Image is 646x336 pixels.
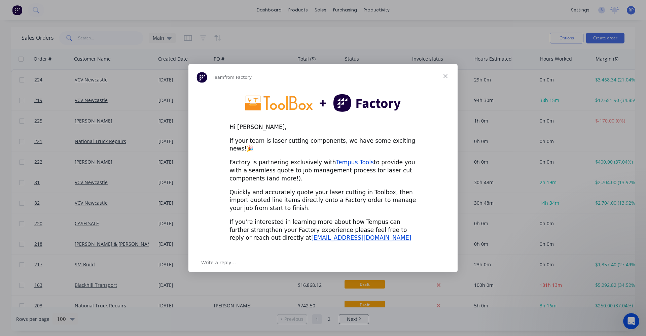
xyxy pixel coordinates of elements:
span: Team [213,75,224,80]
div: Hi [PERSON_NAME], [229,123,417,131]
div: If you're interested in learning more about how Tempus can further strengthen your Factory experi... [229,218,417,242]
span: Write a reply… [201,258,236,267]
span: Close [433,64,458,88]
div: Open conversation and reply [188,253,458,272]
a: Tempus Tools [336,159,374,166]
div: Factory is partnering exclusively with to provide you with a seamless quote to job management pro... [229,159,417,182]
span: from Factory [224,75,252,80]
div: If your team is laser cutting components, we have some exciting news!🎉 [229,137,417,153]
a: [EMAIL_ADDRESS][DOMAIN_NAME] [311,234,411,241]
div: Quickly and accurately quote your laser cutting in Toolbox, then import quoted line items directl... [229,189,417,212]
img: Profile image for Team [196,72,207,83]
